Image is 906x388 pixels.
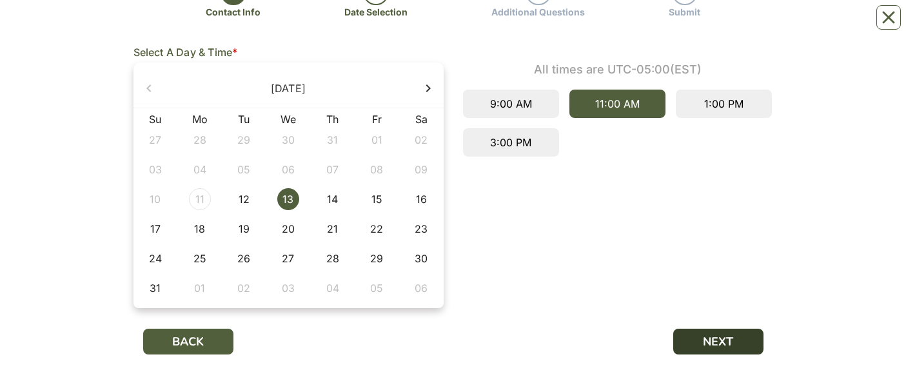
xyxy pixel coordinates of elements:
button: Close [876,5,901,30]
div: 26 [233,247,255,269]
td: 2025-08-26 [222,244,266,273]
div: 01 [189,277,211,299]
div: 18 [189,218,211,240]
div: 16 [410,188,432,210]
div: 13 [277,188,299,210]
div: 06 [410,277,432,299]
th: Sa [399,113,444,125]
td: 2025-08-25 [177,244,222,273]
td: 2025-08-30 [399,244,444,273]
th: Th [310,113,355,125]
td: 2025-09-03 [266,273,311,303]
div: 30 [410,247,432,269]
td: 2025-09-06 [399,273,444,303]
div: 1:00 PM [676,90,772,118]
div: 23 [410,218,432,240]
div: 04 [322,277,344,299]
div: 20 [277,218,299,240]
th: Mo [177,113,222,125]
div: 27 [277,247,299,269]
div: 17 [144,218,166,240]
div: 14 [322,188,344,210]
div: 03 [277,277,299,299]
td: 2025-08-24 [133,244,178,273]
div: 28 [322,247,344,269]
div: Additional Questions [491,5,585,19]
div: 24 [144,247,166,269]
td: 2025-08-18 [177,214,222,244]
td: 2025-08-29 [355,244,399,273]
th: Su [133,113,178,125]
div: 19 [233,218,255,240]
div: 9:00 AM [463,90,559,118]
div: All times are UTC-05:00 (EST) [463,63,773,77]
div: 29 [366,247,388,269]
th: Fr [355,113,399,125]
td: 2025-08-13 [266,184,311,214]
button: NEXT [673,329,763,354]
div: 25 [189,247,211,269]
span: Select A Day & Time [133,46,233,59]
div: 11:00 AM [569,90,665,118]
td: 2025-08-14 [310,184,355,214]
div: 12 [233,188,255,210]
div: 02 [233,277,255,299]
td: 2025-08-21 [310,214,355,244]
td: 2025-08-23 [399,214,444,244]
td: 2025-08-12 [222,184,266,214]
div: 22 [366,218,388,240]
td: 2025-08-17 [133,214,178,244]
div: 21 [322,218,344,240]
td: 2025-08-28 [310,244,355,273]
div: Contact Info [206,5,261,19]
div: 15 [366,188,388,210]
td: 2025-08-19 [222,214,266,244]
td: 2025-08-31 [133,273,178,303]
td: 2025-08-20 [266,214,311,244]
td: 2025-08-15 [355,184,399,214]
div: [DATE] [271,81,306,96]
td: 2025-08-27 [266,244,311,273]
td: 2025-09-02 [222,273,266,303]
th: Tu [222,113,266,125]
td: 2025-09-04 [310,273,355,303]
div: Submit [669,5,700,19]
div: 3:00 PM [463,128,559,157]
td: 2025-08-16 [399,184,444,214]
div: 31 [144,277,166,299]
div: Date Selection [344,5,408,19]
td: 2025-09-05 [355,273,399,303]
button: BACK [143,329,233,354]
td: 2025-09-01 [177,273,222,303]
td: 2025-08-22 [355,214,399,244]
th: We [266,113,311,125]
div: 05 [366,277,388,299]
